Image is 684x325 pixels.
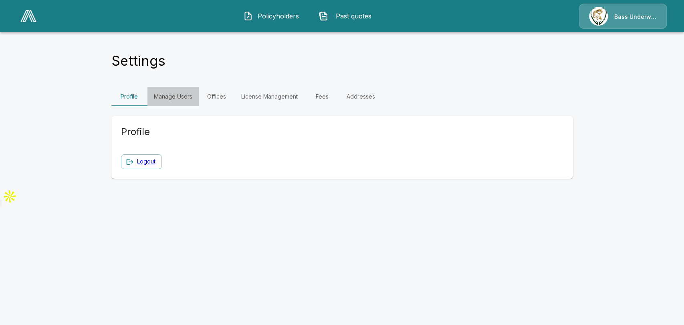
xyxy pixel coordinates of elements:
a: Manage Users [147,87,199,106]
a: Offices [199,87,235,106]
img: Agency Icon [589,7,608,26]
span: Policyholders [256,11,300,21]
img: Past quotes Icon [319,11,328,21]
a: Fees [304,87,340,106]
img: AA Logo [20,10,36,22]
button: Past quotes IconPast quotes [313,6,381,26]
button: Logout [121,154,162,169]
a: License Management [235,87,304,106]
h4: Settings [111,52,165,69]
h5: Profile [121,125,302,138]
img: Apollo [2,188,18,204]
a: Addresses [340,87,381,106]
span: Past quotes [331,11,375,21]
button: Policyholders IconPolicyholders [237,6,306,26]
a: Logout [137,157,155,167]
a: Agency IconBass Underwriters [579,4,667,29]
img: Policyholders Icon [243,11,253,21]
a: Profile [111,87,147,106]
div: Settings Tabs [111,87,573,106]
p: Bass Underwriters [614,13,657,21]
